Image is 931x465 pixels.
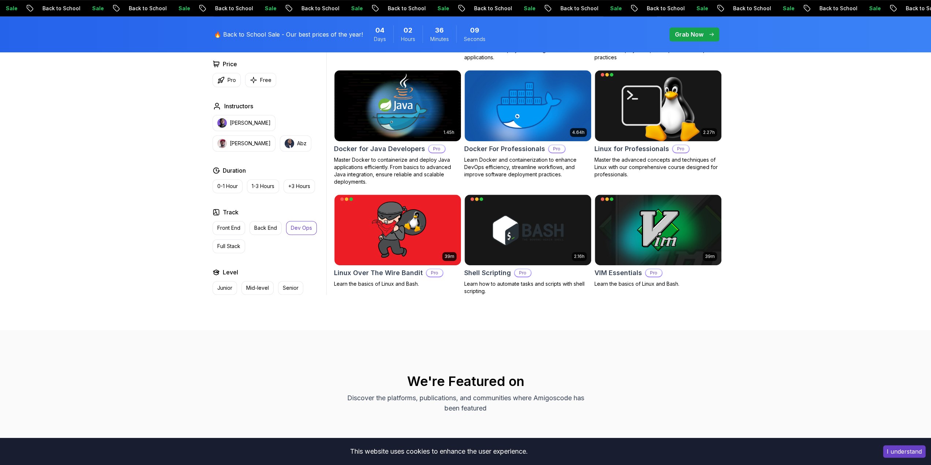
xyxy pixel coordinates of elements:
[705,254,715,259] p: 39m
[427,269,443,277] p: Pro
[675,30,703,39] p: Grab Now
[223,268,238,277] h2: Level
[883,445,926,458] button: Accept cookies
[639,5,689,12] p: Back to School
[689,5,713,12] p: Sale
[217,139,227,148] img: instructor img
[247,179,279,193] button: 1-3 Hours
[208,5,258,12] p: Back to School
[230,140,271,147] p: [PERSON_NAME]
[646,269,662,277] p: Pro
[217,224,240,232] p: Front End
[343,393,589,413] p: Discover the platforms, publications, and communities where Amigoscode has been featured
[517,5,540,12] p: Sale
[464,194,592,295] a: Shell Scripting card2.16hShell ScriptingProLearn how to automate tasks and scripts with shell scr...
[776,5,799,12] p: Sale
[464,70,592,178] a: Docker For Professionals card4.64hDocker For ProfessionalsProLearn Docker and containerization to...
[464,156,592,178] p: Learn Docker and containerization to enhance DevOps efficiency, streamline workflows, and improve...
[862,5,885,12] p: Sale
[435,25,444,35] span: 36 Minutes
[213,281,237,295] button: Junior
[249,221,282,235] button: Back End
[595,195,721,266] img: VIM Essentials card
[217,243,240,250] p: Full Stack
[465,195,591,266] img: Shell Scripting card
[380,5,430,12] p: Back to School
[465,70,591,141] img: Docker For Professionals card
[726,5,776,12] p: Back to School
[334,268,423,278] h2: Linux Over The Wire Bandit
[430,35,449,43] span: Minutes
[401,35,415,43] span: Hours
[595,70,721,141] img: Linux for Professionals card
[223,60,237,68] h2: Price
[334,280,461,288] p: Learn the basics of Linux and Bash.
[429,145,445,153] p: Pro
[334,156,461,185] p: Master Docker to containerize and deploy Java applications efficiently. From basics to advanced J...
[5,443,872,460] div: This website uses cookies to enhance the user experience.
[278,281,303,295] button: Senior
[374,35,386,43] span: Days
[241,281,274,295] button: Mid-level
[286,221,317,235] button: Dev Ops
[594,156,722,178] p: Master the advanced concepts and techniques of Linux with our comprehensive course designed for p...
[217,118,227,128] img: instructor img
[464,144,545,154] h2: Docker For Professionals
[515,269,531,277] p: Pro
[35,5,85,12] p: Back to School
[603,5,626,12] p: Sale
[703,130,715,135] p: 2.27h
[291,224,312,232] p: Dev Ops
[594,70,722,178] a: Linux for Professionals card2.27hLinux for ProfessionalsProMaster the advanced concepts and techn...
[260,76,271,84] p: Free
[464,280,592,295] p: Learn how to automate tasks and scripts with shell scripting.
[375,25,384,35] span: 4 Days
[553,5,603,12] p: Back to School
[213,115,275,131] button: instructor img[PERSON_NAME]
[121,5,171,12] p: Back to School
[224,102,253,110] h2: Instructors
[470,25,479,35] span: 9 Seconds
[464,268,511,278] h2: Shell Scripting
[214,30,363,39] p: 🔥 Back to School Sale - Our best prices of the year!
[812,5,862,12] p: Back to School
[283,284,299,292] p: Senior
[254,224,277,232] p: Back End
[297,140,307,147] p: Abz
[217,284,232,292] p: Junior
[594,268,642,278] h2: VIM Essentials
[223,166,246,175] h2: Duration
[443,130,454,135] p: 1.45h
[280,135,311,151] button: instructor imgAbz
[334,144,425,154] h2: Docker for Java Developers
[574,254,585,259] p: 2.16h
[549,145,565,153] p: Pro
[230,119,271,127] p: [PERSON_NAME]
[258,5,281,12] p: Sale
[213,179,243,193] button: 0-1 Hour
[171,5,195,12] p: Sale
[217,183,238,190] p: 0-1 Hour
[334,195,461,266] img: Linux Over The Wire Bandit card
[430,5,454,12] p: Sale
[464,35,485,43] span: Seconds
[294,5,344,12] p: Back to School
[594,144,669,154] h2: Linux for Professionals
[213,73,241,87] button: Pro
[85,5,108,12] p: Sale
[334,194,461,288] a: Linux Over The Wire Bandit card39mLinux Over The Wire BanditProLearn the basics of Linux and Bash.
[213,239,245,253] button: Full Stack
[213,135,275,151] button: instructor img[PERSON_NAME]
[285,139,294,148] img: instructor img
[223,208,239,217] h2: Track
[594,194,722,288] a: VIM Essentials card39mVIM EssentialsProLearn the basics of Linux and Bash.
[246,284,269,292] p: Mid-level
[403,25,412,35] span: 2 Hours
[334,70,461,141] img: Docker for Java Developers card
[284,179,315,193] button: +3 Hours
[245,73,276,87] button: Free
[572,130,585,135] p: 4.64h
[444,254,454,259] p: 39m
[288,183,310,190] p: +3 Hours
[673,145,689,153] p: Pro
